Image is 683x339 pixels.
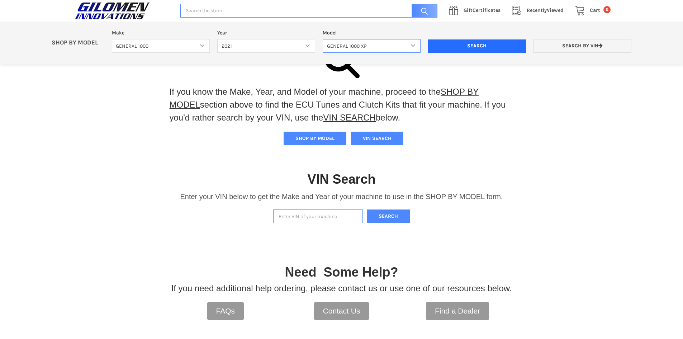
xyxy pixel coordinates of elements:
[217,29,315,37] label: Year
[445,6,508,15] a: GiftCertificates
[590,7,600,13] span: Cart
[307,171,375,187] h1: VIN Search
[73,2,173,20] a: GILOMEN INNOVATIONS
[533,39,631,53] a: Search by VIN
[180,4,437,18] input: Search the store
[428,39,526,53] input: Search
[207,302,244,320] a: FAQs
[170,85,514,124] p: If you know the Make, Year, and Model of your machine, proceed to the section above to find the E...
[180,191,503,202] p: Enter your VIN below to get the Make and Year of your machine to use in the SHOP BY MODEL form.
[603,6,611,13] span: 2
[408,4,437,18] input: Search
[171,282,512,295] p: If you need additional help ordering, please contact us or use one of our resources below.
[73,2,152,20] img: GILOMEN INNOVATIONS
[48,39,108,47] p: SHOP BY MODEL
[527,7,547,13] span: Recently
[426,302,489,320] a: Find a Dealer
[527,7,564,13] span: Viewed
[170,87,479,109] a: SHOP BY MODEL
[273,209,363,223] input: Enter VIN of your machine
[323,29,421,37] label: Model
[508,6,571,15] a: RecentlyViewed
[323,113,376,122] a: VIN SEARCH
[351,132,403,145] button: VIN SEARCH
[571,6,611,15] a: Cart 2
[314,302,369,320] a: Contact Us
[285,263,398,282] p: Need Some Help?
[464,7,473,13] span: Gift
[284,132,346,145] button: SHOP BY MODEL
[464,7,501,13] span: Certificates
[112,29,210,37] label: Make
[367,209,410,223] button: Search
